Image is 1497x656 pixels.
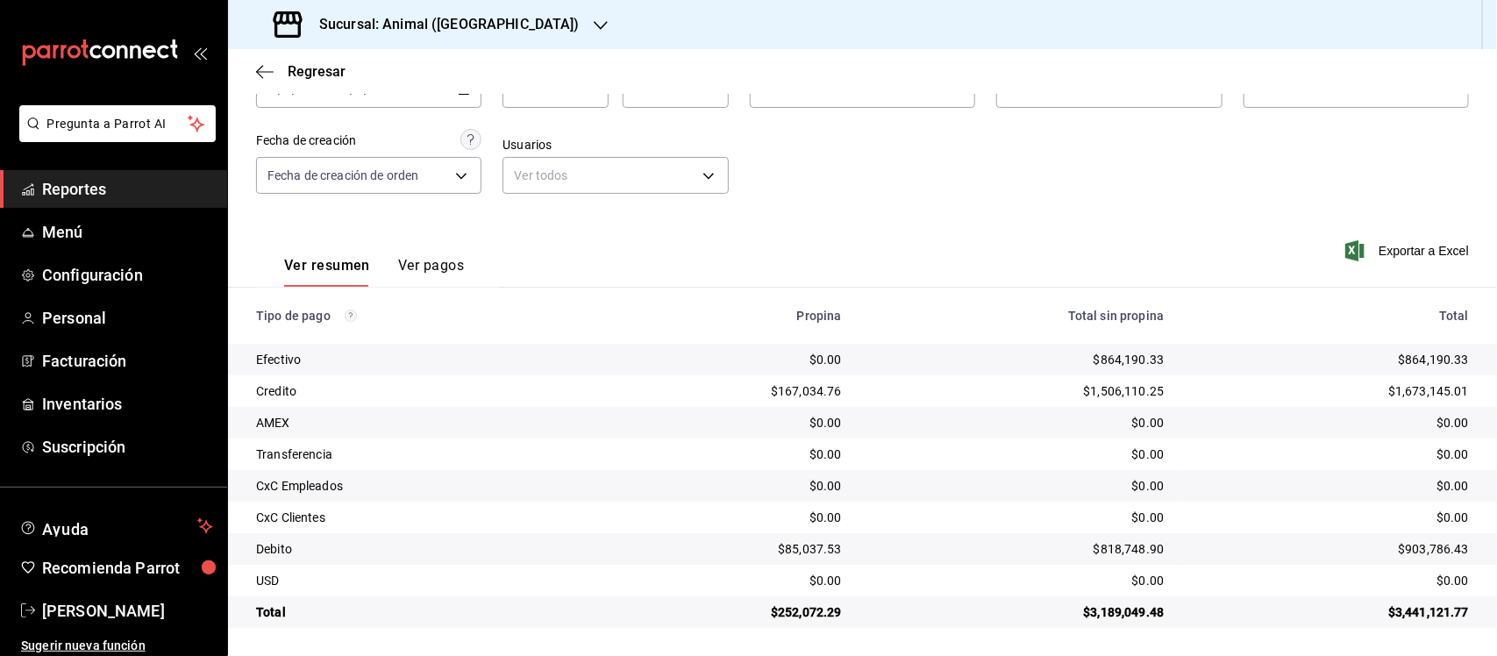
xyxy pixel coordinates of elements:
[613,477,842,495] div: $0.00
[256,572,585,589] div: USD
[256,603,585,621] div: Total
[21,637,213,655] span: Sugerir nueva función
[870,309,1165,323] div: Total sin propina
[870,446,1165,463] div: $0.00
[613,351,842,368] div: $0.00
[613,572,842,589] div: $0.00
[42,263,213,287] span: Configuración
[256,540,585,558] div: Debito
[1192,446,1469,463] div: $0.00
[503,157,728,194] div: Ver todos
[613,414,842,431] div: $0.00
[42,220,213,244] span: Menú
[42,392,213,416] span: Inventarios
[256,132,356,150] div: Fecha de creación
[1192,509,1469,526] div: $0.00
[42,516,190,537] span: Ayuda
[256,351,585,368] div: Efectivo
[267,167,418,184] span: Fecha de creación de orden
[1192,572,1469,589] div: $0.00
[613,540,842,558] div: $85,037.53
[870,477,1165,495] div: $0.00
[398,257,464,287] button: Ver pagos
[503,139,728,152] label: Usuarios
[47,115,189,133] span: Pregunta a Parrot AI
[613,382,842,400] div: $167,034.76
[870,382,1165,400] div: $1,506,110.25
[1349,240,1469,261] button: Exportar a Excel
[1192,382,1469,400] div: $1,673,145.01
[613,309,842,323] div: Propina
[284,257,464,287] div: navigation tabs
[1192,540,1469,558] div: $903,786.43
[256,446,585,463] div: Transferencia
[193,46,207,60] button: open_drawer_menu
[613,509,842,526] div: $0.00
[870,603,1165,621] div: $3,189,049.48
[870,540,1165,558] div: $818,748.90
[42,556,213,580] span: Recomienda Parrot
[870,351,1165,368] div: $864,190.33
[42,177,213,201] span: Reportes
[305,14,580,35] h3: Sucursal: Animal ([GEOGRAPHIC_DATA])
[256,414,585,431] div: AMEX
[284,257,370,287] button: Ver resumen
[256,63,346,80] button: Regresar
[1192,603,1469,621] div: $3,441,121.77
[256,382,585,400] div: Credito
[42,306,213,330] span: Personal
[870,572,1165,589] div: $0.00
[613,446,842,463] div: $0.00
[345,310,357,322] svg: Los pagos realizados con Pay y otras terminales son montos brutos.
[42,349,213,373] span: Facturación
[42,435,213,459] span: Suscripción
[1192,309,1469,323] div: Total
[12,127,216,146] a: Pregunta a Parrot AI
[870,414,1165,431] div: $0.00
[256,509,585,526] div: CxC Clientes
[1192,477,1469,495] div: $0.00
[256,477,585,495] div: CxC Empleados
[19,105,216,142] button: Pregunta a Parrot AI
[1192,414,1469,431] div: $0.00
[613,603,842,621] div: $252,072.29
[256,309,585,323] div: Tipo de pago
[1192,351,1469,368] div: $864,190.33
[870,509,1165,526] div: $0.00
[288,63,346,80] span: Regresar
[42,599,213,623] span: [PERSON_NAME]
